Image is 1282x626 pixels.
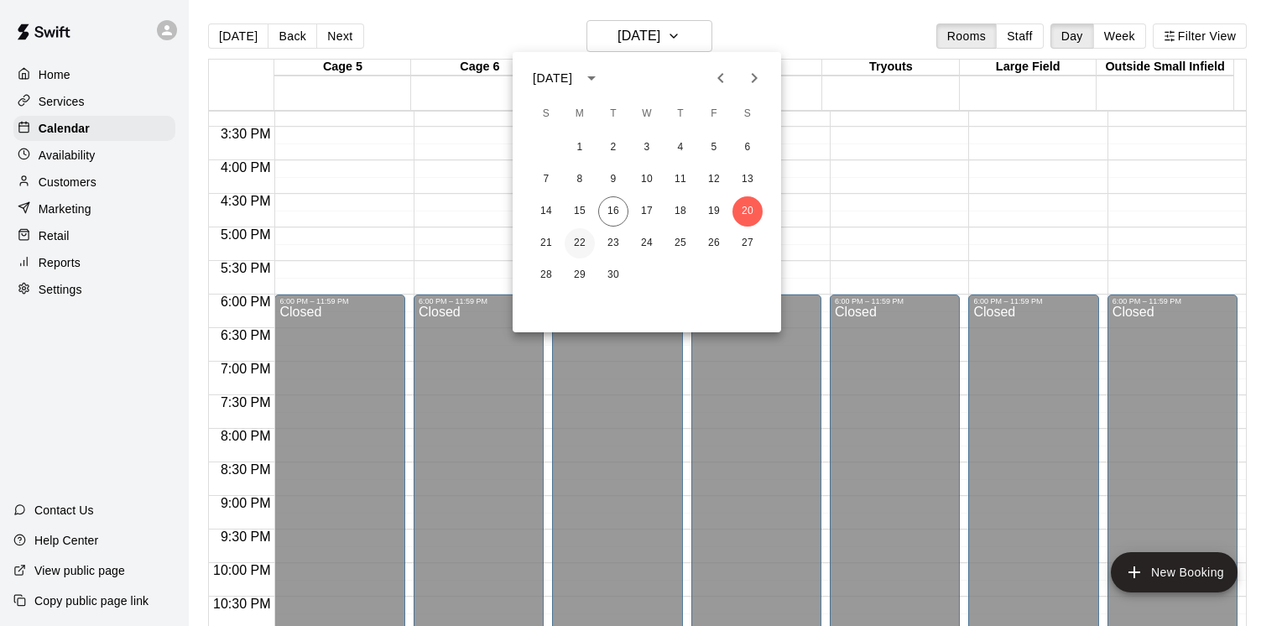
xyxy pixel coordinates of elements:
[732,228,763,258] button: 27
[598,97,628,131] span: Tuesday
[632,164,662,195] button: 10
[533,70,572,87] div: [DATE]
[632,133,662,163] button: 3
[531,260,561,290] button: 28
[699,133,729,163] button: 5
[632,196,662,227] button: 17
[565,97,595,131] span: Monday
[732,196,763,227] button: 20
[531,97,561,131] span: Sunday
[565,133,595,163] button: 1
[665,133,696,163] button: 4
[665,196,696,227] button: 18
[577,64,606,92] button: calendar view is open, switch to year view
[699,228,729,258] button: 26
[598,228,628,258] button: 23
[632,97,662,131] span: Wednesday
[665,97,696,131] span: Thursday
[699,164,729,195] button: 12
[737,61,771,95] button: Next month
[665,228,696,258] button: 25
[699,196,729,227] button: 19
[598,133,628,163] button: 2
[565,260,595,290] button: 29
[598,260,628,290] button: 30
[531,196,561,227] button: 14
[565,196,595,227] button: 15
[732,97,763,131] span: Saturday
[699,97,729,131] span: Friday
[732,133,763,163] button: 6
[732,164,763,195] button: 13
[632,228,662,258] button: 24
[598,164,628,195] button: 9
[531,228,561,258] button: 21
[565,228,595,258] button: 22
[598,196,628,227] button: 16
[704,61,737,95] button: Previous month
[531,164,561,195] button: 7
[565,164,595,195] button: 8
[665,164,696,195] button: 11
